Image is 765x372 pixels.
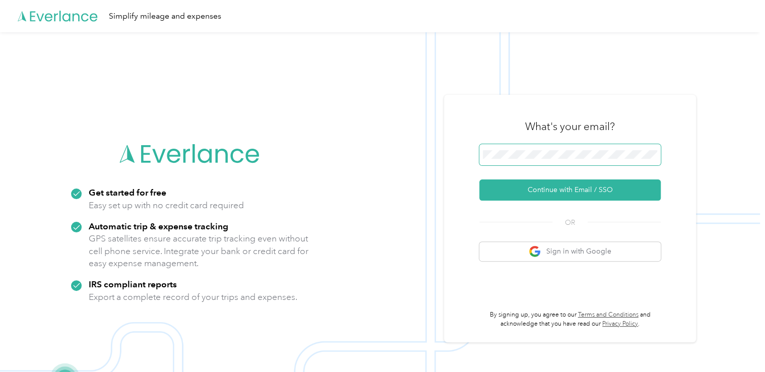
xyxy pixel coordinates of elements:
[602,320,638,328] a: Privacy Policy
[89,221,228,231] strong: Automatic trip & expense tracking
[479,311,661,328] p: By signing up, you agree to our and acknowledge that you have read our .
[578,311,639,319] a: Terms and Conditions
[89,199,244,212] p: Easy set up with no credit card required
[89,279,177,289] strong: IRS compliant reports
[479,179,661,201] button: Continue with Email / SSO
[552,217,588,228] span: OR
[479,242,661,262] button: google logoSign in with Google
[89,232,309,270] p: GPS satellites ensure accurate trip tracking even without cell phone service. Integrate your bank...
[529,245,541,258] img: google logo
[89,291,297,303] p: Export a complete record of your trips and expenses.
[89,187,166,198] strong: Get started for free
[109,10,221,23] div: Simplify mileage and expenses
[525,119,615,134] h3: What's your email?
